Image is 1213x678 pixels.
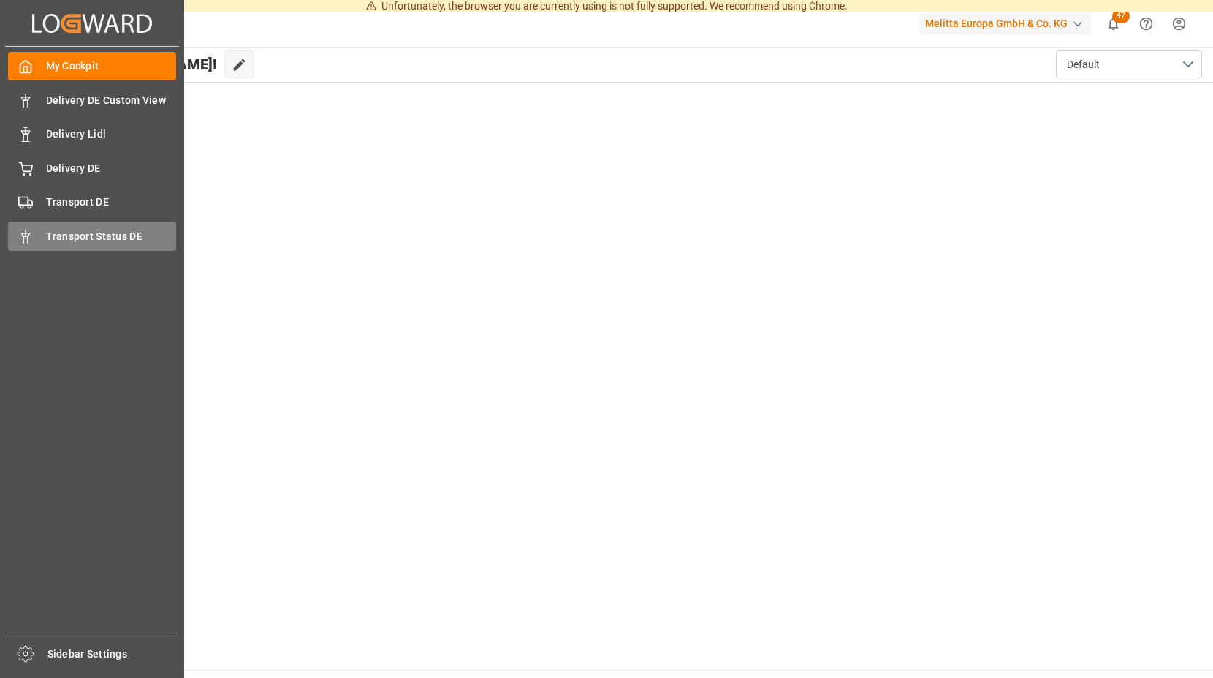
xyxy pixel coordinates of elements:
[8,120,176,148] a: Delivery Lidl
[1056,50,1202,78] button: open menu
[47,647,178,662] span: Sidebar Settings
[8,154,176,182] a: Delivery DE
[46,229,177,244] span: Transport Status DE
[46,59,177,74] span: My Cockpit
[8,222,176,250] a: Transport Status DE
[8,86,176,114] a: Delivery DE Custom View
[8,188,176,216] a: Transport DE
[919,10,1097,37] button: Melitta Europa GmbH & Co. KG
[1112,9,1130,23] span: 47
[8,52,176,80] a: My Cockpit
[919,13,1091,34] div: Melitta Europa GmbH & Co. KG
[1067,57,1100,72] span: Default
[46,127,177,142] span: Delivery Lidl
[46,161,177,176] span: Delivery DE
[1130,7,1163,40] button: Help Center
[46,195,177,210] span: Transport DE
[1097,7,1130,40] button: show 47 new notifications
[46,93,177,108] span: Delivery DE Custom View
